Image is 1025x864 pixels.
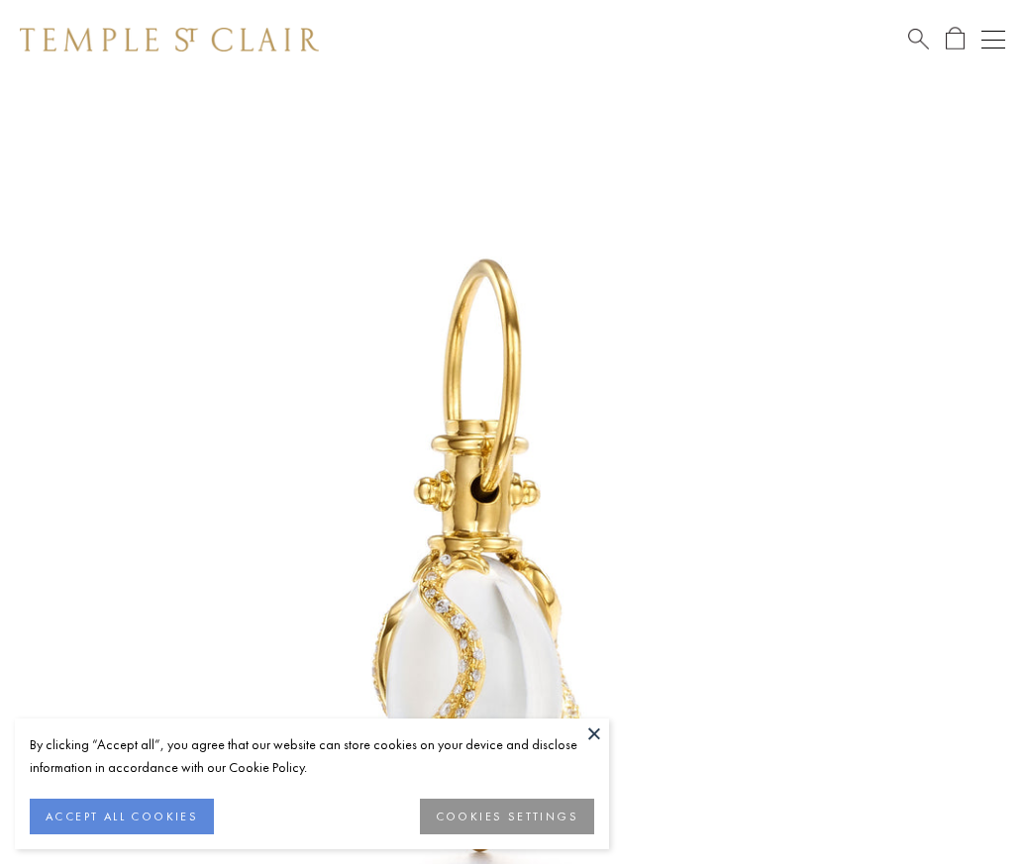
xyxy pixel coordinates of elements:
[946,27,965,51] a: Open Shopping Bag
[30,733,594,779] div: By clicking “Accept all”, you agree that our website can store cookies on your device and disclos...
[20,28,319,51] img: Temple St. Clair
[30,799,214,834] button: ACCEPT ALL COOKIES
[908,27,929,51] a: Search
[981,28,1005,51] button: Open navigation
[420,799,594,834] button: COOKIES SETTINGS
